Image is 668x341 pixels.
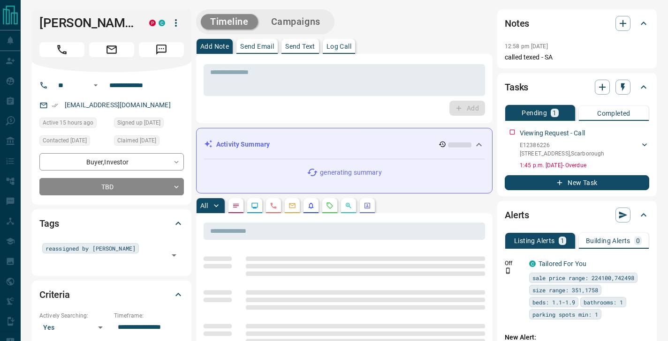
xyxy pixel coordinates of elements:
span: parking spots min: 1 [532,310,598,319]
p: Pending [522,110,547,116]
p: Off [505,259,524,267]
div: Tasks [505,76,649,98]
div: Tags [39,212,184,235]
p: Send Email [240,43,274,50]
div: Alerts [505,204,649,226]
svg: Push Notification Only [505,267,511,274]
h2: Notes [505,16,529,31]
svg: Notes [232,202,240,209]
div: Criteria [39,283,184,306]
span: Claimed [DATE] [117,136,156,145]
p: 12:58 pm [DATE] [505,43,548,50]
div: property.ca [149,20,156,26]
span: sale price range: 224100,742498 [532,273,634,282]
p: called texed - SA [505,52,649,62]
p: Building Alerts [586,237,630,244]
span: bathrooms: 1 [584,297,623,307]
span: Signed up [DATE] [117,118,160,127]
span: Active 15 hours ago [43,118,93,127]
p: Listing Alerts [514,237,555,244]
svg: Listing Alerts [307,202,315,209]
p: 1 [553,110,556,116]
p: Actively Searching: [39,311,109,320]
button: Open [167,249,181,262]
button: Timeline [201,14,258,30]
div: Thu Jun 20 2024 [114,135,184,148]
div: TBD [39,178,184,195]
a: [EMAIL_ADDRESS][DOMAIN_NAME] [65,101,171,109]
span: size range: 351,1758 [532,285,598,295]
svg: Emails [288,202,296,209]
p: 0 [636,237,640,244]
p: All [200,202,208,209]
div: Buyer , Investor [39,153,184,170]
h2: Tasks [505,80,528,95]
span: Call [39,42,84,57]
svg: Agent Actions [364,202,371,209]
p: Send Text [285,43,315,50]
div: E12386226[STREET_ADDRESS],Scarborough [520,139,649,160]
h2: Tags [39,216,59,231]
span: beds: 1.1-1.9 [532,297,575,307]
button: Campaigns [262,14,330,30]
div: condos.ca [159,20,165,26]
p: [STREET_ADDRESS] , Scarborough [520,149,604,158]
p: Log Call [326,43,351,50]
svg: Calls [270,202,277,209]
svg: Email Verified [52,102,58,109]
svg: Requests [326,202,334,209]
h2: Alerts [505,208,529,222]
p: 1 [561,237,564,244]
div: Sun Jul 30 2017 [114,118,184,131]
div: Yes [39,320,109,335]
p: Add Note [200,43,229,50]
span: Contacted [DATE] [43,136,87,145]
div: Mon Sep 15 2025 [39,118,109,131]
span: reassigned by [PERSON_NAME] [46,244,136,253]
p: E12386226 [520,141,604,149]
a: Tailored For You [539,260,586,267]
p: generating summary [320,168,381,178]
p: Timeframe: [114,311,184,320]
button: New Task [505,175,649,190]
p: 1:45 p.m. [DATE] - Overdue [520,161,649,170]
svg: Opportunities [345,202,352,209]
div: Activity Summary [204,136,485,153]
h2: Criteria [39,287,70,302]
span: Message [139,42,184,57]
p: Activity Summary [216,140,270,149]
span: Email [89,42,134,57]
h1: [PERSON_NAME] [39,15,135,30]
p: Viewing Request - Call [520,128,585,138]
div: Notes [505,12,649,35]
button: Open [90,80,101,91]
div: Tue Sep 07 2021 [39,135,109,148]
div: condos.ca [529,260,536,267]
p: Completed [597,110,630,117]
svg: Lead Browsing Activity [251,202,258,209]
